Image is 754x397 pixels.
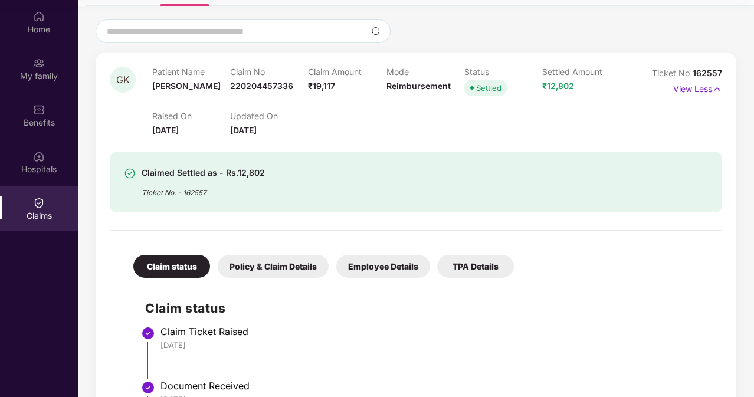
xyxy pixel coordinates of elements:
p: Updated On [230,111,308,121]
div: Claim status [133,255,210,278]
span: GK [116,75,130,85]
span: Ticket No [652,68,693,78]
p: View Less [673,80,722,96]
img: svg+xml;base64,PHN2ZyBpZD0iQmVuZWZpdHMiIHhtbG5zPSJodHRwOi8vd3d3LnczLm9yZy8yMDAwL3N2ZyIgd2lkdGg9Ij... [33,104,45,116]
div: Policy & Claim Details [218,255,329,278]
p: Settled Amount [542,67,620,77]
img: svg+xml;base64,PHN2ZyBpZD0iU3RlcC1Eb25lLTMyeDMyIiB4bWxucz0iaHR0cDovL3d3dy53My5vcmcvMjAwMC9zdmciIH... [141,380,155,395]
img: svg+xml;base64,PHN2ZyBpZD0iSG9tZSIgeG1sbnM9Imh0dHA6Ly93d3cudzMub3JnLzIwMDAvc3ZnIiB3aWR0aD0iMjAiIG... [33,11,45,22]
p: Claim Amount [308,67,386,77]
span: [PERSON_NAME] [152,81,221,91]
div: Claimed Settled as - Rs.12,802 [142,166,265,180]
img: svg+xml;base64,PHN2ZyBpZD0iQ2xhaW0iIHhtbG5zPSJodHRwOi8vd3d3LnczLm9yZy8yMDAwL3N2ZyIgd2lkdGg9IjIwIi... [33,197,45,209]
span: 220204457336 [230,81,293,91]
span: 162557 [693,68,722,78]
div: Employee Details [336,255,430,278]
div: Ticket No. - 162557 [142,180,265,198]
h2: Claim status [145,298,710,318]
div: TPA Details [437,255,514,278]
div: Settled [476,82,501,94]
img: svg+xml;base64,PHN2ZyBpZD0iU3VjY2Vzcy0zMngzMiIgeG1sbnM9Imh0dHA6Ly93d3cudzMub3JnLzIwMDAvc3ZnIiB3aW... [124,168,136,179]
img: svg+xml;base64,PHN2ZyBpZD0iU2VhcmNoLTMyeDMyIiB4bWxucz0iaHR0cDovL3d3dy53My5vcmcvMjAwMC9zdmciIHdpZH... [371,27,381,36]
div: [DATE] [160,340,710,350]
img: svg+xml;base64,PHN2ZyBpZD0iSG9zcGl0YWxzIiB4bWxucz0iaHR0cDovL3d3dy53My5vcmcvMjAwMC9zdmciIHdpZHRoPS... [33,150,45,162]
p: Status [464,67,542,77]
span: ₹12,802 [542,81,574,91]
img: svg+xml;base64,PHN2ZyBpZD0iU3RlcC1Eb25lLTMyeDMyIiB4bWxucz0iaHR0cDovL3d3dy53My5vcmcvMjAwMC9zdmciIH... [141,326,155,340]
p: Patient Name [152,67,230,77]
p: Raised On [152,111,230,121]
div: Claim Ticket Raised [160,326,710,337]
span: ₹19,117 [308,81,335,91]
p: Claim No [230,67,308,77]
img: svg+xml;base64,PHN2ZyB4bWxucz0iaHR0cDovL3d3dy53My5vcmcvMjAwMC9zdmciIHdpZHRoPSIxNyIgaGVpZ2h0PSIxNy... [712,83,722,96]
p: Mode [386,67,464,77]
span: [DATE] [230,125,257,135]
span: [DATE] [152,125,179,135]
div: Document Received [160,380,710,392]
span: Reimbursement [386,81,451,91]
img: svg+xml;base64,PHN2ZyB3aWR0aD0iMjAiIGhlaWdodD0iMjAiIHZpZXdCb3g9IjAgMCAyMCAyMCIgZmlsbD0ibm9uZSIgeG... [33,57,45,69]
